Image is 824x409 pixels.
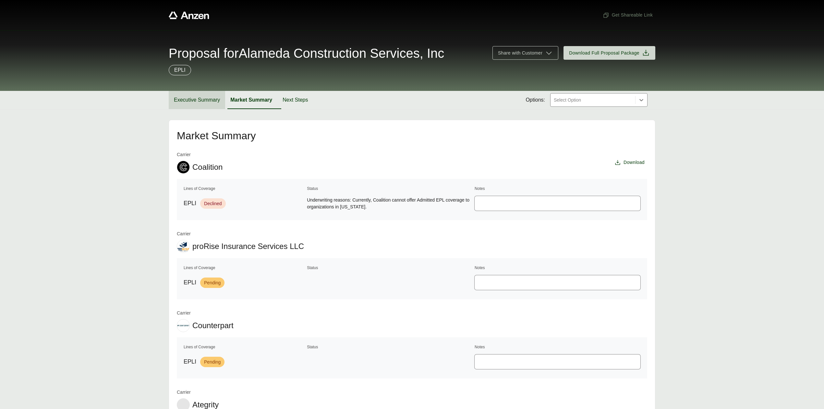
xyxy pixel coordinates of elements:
[526,96,545,104] span: Options:
[177,130,647,141] h2: Market Summary
[177,310,234,316] span: Carrier
[603,12,653,19] span: Get Shareable Link
[474,185,641,192] th: Notes
[177,161,189,173] img: Coalition
[498,50,542,56] span: Share with Customer
[169,91,225,109] button: Executive Summary
[474,344,641,350] th: Notes
[200,278,224,288] span: Pending
[192,162,223,172] span: Coalition
[307,265,473,271] th: Status
[569,50,639,56] span: Download Full Proposal Package
[177,230,304,237] span: Carrier
[184,199,196,208] span: EPLI
[277,91,313,109] button: Next Steps
[183,344,305,350] th: Lines of Coverage
[307,344,473,350] th: Status
[307,197,473,210] span: Underwriting reasons: Currently, Coalition cannot offer Admitted EPL coverage to organizations in...
[174,66,186,74] p: EPLI
[612,156,647,168] button: Download
[474,265,641,271] th: Notes
[177,240,189,253] img: proRise Insurance Services LLC
[624,159,645,166] span: Download
[177,151,223,158] span: Carrier
[192,242,304,251] span: proRise Insurance Services LLC
[184,357,196,366] span: EPLI
[192,321,234,330] span: Counterpart
[225,91,277,109] button: Market Summary
[492,46,558,60] button: Share with Customer
[177,324,189,327] img: Counterpart
[563,46,655,60] button: Download Full Proposal Package
[177,389,219,396] span: Carrier
[169,11,209,19] a: Anzen website
[600,9,655,21] button: Get Shareable Link
[200,357,224,367] span: Pending
[183,265,305,271] th: Lines of Coverage
[184,278,196,287] span: EPLI
[307,185,473,192] th: Status
[200,198,225,209] span: Declined
[183,185,305,192] th: Lines of Coverage
[169,47,444,60] span: Proposal for Alameda Construction Services, Inc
